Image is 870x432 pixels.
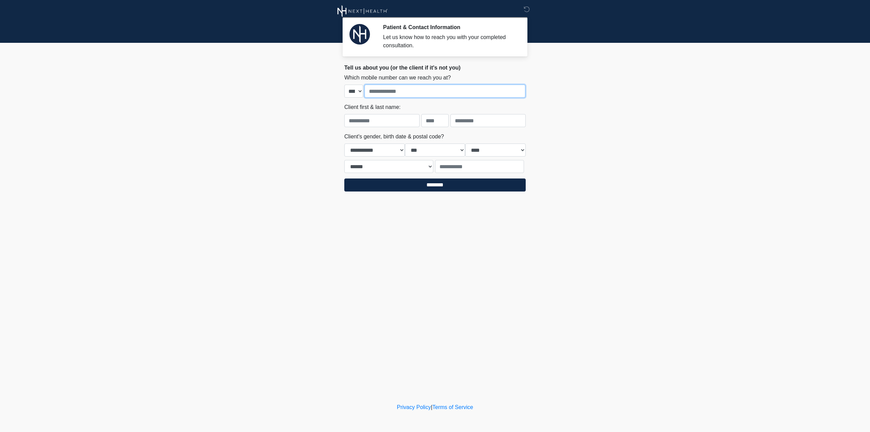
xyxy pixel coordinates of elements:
a: Terms of Service [432,404,473,410]
label: Client's gender, birth date & postal code? [344,133,444,141]
h2: Patient & Contact Information [383,24,515,30]
h2: Tell us about you (or the client if it's not you) [344,64,526,71]
img: Agent Avatar [349,24,370,45]
div: Let us know how to reach you with your completed consultation. [383,33,515,50]
label: Client first & last name: [344,103,401,111]
a: Privacy Policy [397,404,431,410]
a: | [431,404,432,410]
img: Next Health Wellness Logo [337,5,388,17]
label: Which mobile number can we reach you at? [344,74,451,82]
